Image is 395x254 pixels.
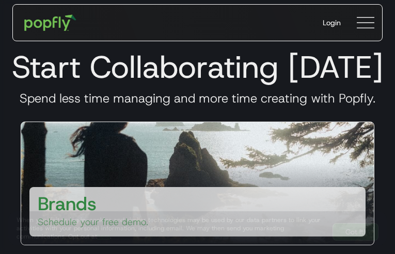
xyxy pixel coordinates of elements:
a: Got It! [333,223,378,241]
h3: Spend less time managing and more time creating with Popfly. [8,91,387,106]
a: here [97,232,110,241]
a: Login [314,9,349,36]
h3: Brands [38,191,97,216]
h1: Start Collaborating [DATE] [8,48,387,86]
a: home [17,7,84,38]
div: Login [323,18,341,28]
div: When you visit or log in, cookies and similar technologies may be used by our data partners to li... [17,216,324,241]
